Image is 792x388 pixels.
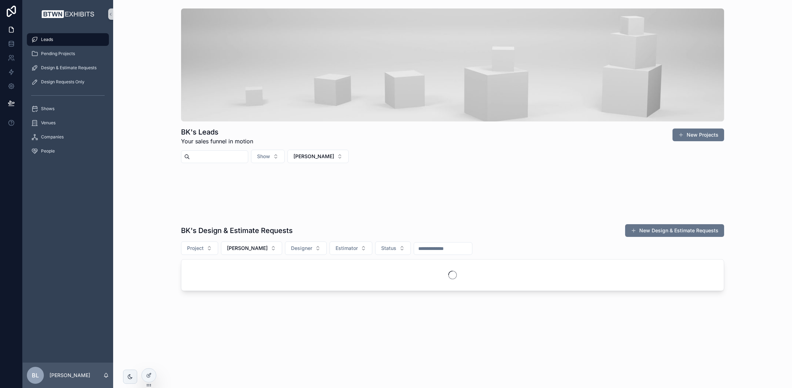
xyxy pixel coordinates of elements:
[285,241,327,255] button: Select Button
[293,153,334,160] span: [PERSON_NAME]
[41,148,55,154] span: People
[187,245,204,252] span: Project
[375,241,411,255] button: Select Button
[23,28,113,167] div: scrollable content
[27,47,109,60] a: Pending Projects
[181,226,293,235] h1: BK's Design & Estimate Requests
[336,245,358,252] span: Estimator
[32,371,39,380] span: BL
[27,76,109,88] a: Design Requests Only
[27,102,109,115] a: Shows
[41,79,85,85] span: Design Requests Only
[625,224,724,237] button: New Design & Estimate Requests
[221,241,282,255] button: Select Button
[49,372,90,379] p: [PERSON_NAME]
[41,106,54,112] span: Shows
[381,245,396,252] span: Status
[181,127,253,137] h1: BK's Leads
[251,150,285,163] button: Select Button
[27,117,109,129] a: Venues
[40,8,96,20] img: App logo
[330,241,372,255] button: Select Button
[291,245,312,252] span: Designer
[41,51,75,56] span: Pending Projects
[41,134,64,140] span: Companies
[181,137,253,145] span: Your sales funnel in motion
[41,37,53,42] span: Leads
[287,150,349,163] button: Select Button
[27,145,109,157] a: People
[257,153,270,160] span: Show
[672,129,724,141] button: New Projects
[27,61,109,74] a: Design & Estimate Requests
[27,33,109,46] a: Leads
[27,131,109,143] a: Companies
[41,65,97,71] span: Design & Estimate Requests
[181,241,218,255] button: Select Button
[41,120,56,126] span: Venues
[227,245,268,252] span: [PERSON_NAME]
